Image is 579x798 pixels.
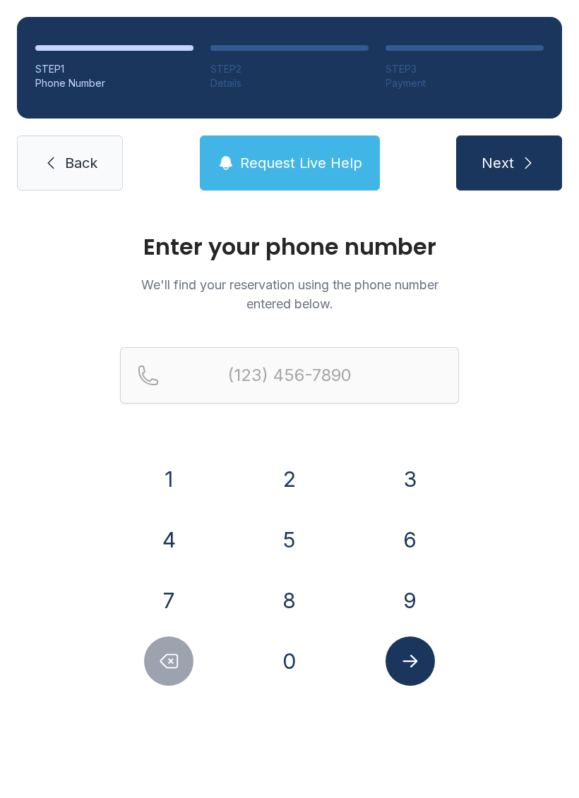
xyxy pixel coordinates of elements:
[144,636,193,686] button: Delete number
[386,576,435,625] button: 9
[210,76,369,90] div: Details
[210,62,369,76] div: STEP 2
[144,515,193,564] button: 4
[144,454,193,504] button: 1
[482,153,514,173] span: Next
[120,347,459,404] input: Reservation phone number
[265,515,314,564] button: 5
[386,454,435,504] button: 3
[386,636,435,686] button: Submit lookup form
[65,153,97,173] span: Back
[144,576,193,625] button: 7
[240,153,362,173] span: Request Live Help
[35,76,193,90] div: Phone Number
[386,515,435,564] button: 6
[265,636,314,686] button: 0
[265,576,314,625] button: 8
[386,62,544,76] div: STEP 3
[265,454,314,504] button: 2
[120,275,459,313] p: We'll find your reservation using the phone number entered below.
[35,62,193,76] div: STEP 1
[386,76,544,90] div: Payment
[120,236,459,258] h1: Enter your phone number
